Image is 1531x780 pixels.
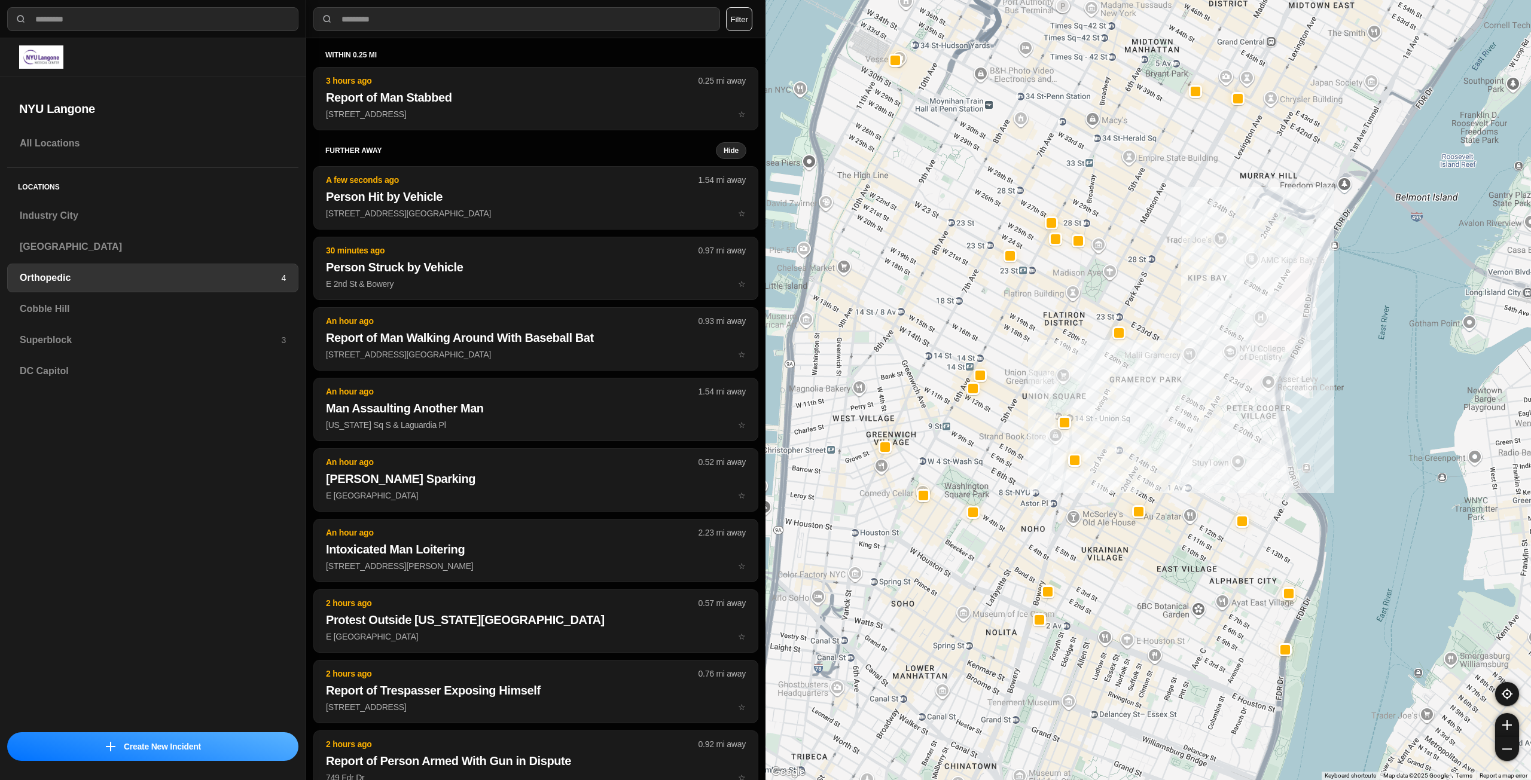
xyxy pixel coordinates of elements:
span: star [738,561,746,571]
img: search [321,13,333,25]
p: E [GEOGRAPHIC_DATA] [326,631,746,643]
span: star [738,702,746,712]
p: Create New Incident [124,741,201,753]
p: 0.97 mi away [699,244,746,256]
span: star [738,209,746,218]
img: Google [768,764,808,780]
a: 2 hours ago0.57 mi awayProtest Outside [US_STATE][GEOGRAPHIC_DATA]E [GEOGRAPHIC_DATA]star [313,631,758,641]
p: E 2nd St & Bowery [326,278,746,290]
p: E [GEOGRAPHIC_DATA] [326,490,746,501]
a: Open this area in Google Maps (opens a new window) [768,764,808,780]
p: 3 hours ago [326,75,699,87]
p: [STREET_ADDRESS][PERSON_NAME] [326,560,746,572]
span: star [738,279,746,289]
p: 30 minutes ago [326,244,699,256]
button: Hide [716,142,746,159]
h2: Person Hit by Vehicle [326,188,746,205]
span: star [738,420,746,430]
p: A few seconds ago [326,174,699,186]
p: 0.93 mi away [699,315,746,327]
img: search [15,13,27,25]
h2: Man Assaulting Another Man [326,400,746,417]
button: An hour ago0.93 mi awayReport of Man Walking Around With Baseball Bat[STREET_ADDRESS][GEOGRAPHIC_... [313,307,758,371]
img: zoom-in [1502,720,1512,730]
p: 1.54 mi away [699,386,746,397]
button: Keyboard shortcuts [1325,772,1376,780]
p: [STREET_ADDRESS][GEOGRAPHIC_DATA] [326,348,746,360]
h2: Person Struck by Vehicle [326,259,746,276]
span: Map data ©2025 Google [1383,772,1448,779]
p: 0.76 mi away [699,668,746,680]
button: recenter [1495,682,1519,706]
h2: Report of Man Walking Around With Baseball Bat [326,329,746,346]
img: recenter [1502,689,1512,699]
p: An hour ago [326,456,699,468]
p: 4 [281,272,286,284]
a: Orthopedic4 [7,264,298,292]
a: Industry City [7,201,298,230]
a: An hour ago0.93 mi awayReport of Man Walking Around With Baseball Bat[STREET_ADDRESS][GEOGRAPHIC_... [313,349,758,359]
h3: [GEOGRAPHIC_DATA] [20,240,286,254]
button: An hour ago2.23 mi awayIntoxicated Man Loitering[STREET_ADDRESS][PERSON_NAME]star [313,519,758,582]
h2: [PERSON_NAME] Sparking [326,470,746,487]
small: Hide [724,146,739,155]
p: An hour ago [326,315,699,327]
a: An hour ago0.52 mi away[PERSON_NAME] SparkingE [GEOGRAPHIC_DATA]star [313,490,758,500]
h3: Orthopedic [20,271,281,285]
button: An hour ago1.54 mi awayMan Assaulting Another Man[US_STATE] Sq S & Laguardia Plstar [313,378,758,441]
button: A few seconds ago1.54 mi awayPerson Hit by Vehicle[STREET_ADDRESS][GEOGRAPHIC_DATA]star [313,166,758,230]
a: 2 hours ago0.76 mi awayReport of Trespasser Exposing Himself[STREET_ADDRESS]star [313,702,758,712]
p: [US_STATE] Sq S & Laguardia Pl [326,419,746,431]
p: 0.57 mi away [699,597,746,609]
h5: further away [325,146,716,155]
a: 30 minutes ago0.97 mi awayPerson Struck by VehicleE 2nd St & Bowerystar [313,279,758,289]
a: A few seconds ago1.54 mi awayPerson Hit by Vehicle[STREET_ADDRESS][GEOGRAPHIC_DATA]star [313,208,758,218]
h3: DC Capitol [20,364,286,378]
img: icon [106,742,115,751]
p: 1.54 mi away [699,174,746,186]
button: Filter [726,7,752,31]
a: An hour ago2.23 mi awayIntoxicated Man Loitering[STREET_ADDRESS][PERSON_NAME]star [313,561,758,571]
span: star [738,632,746,641]
img: zoom-out [1502,744,1512,754]
p: 0.92 mi away [699,738,746,750]
button: 2 hours ago0.57 mi awayProtest Outside [US_STATE][GEOGRAPHIC_DATA]E [GEOGRAPHIC_DATA]star [313,589,758,653]
a: All Locations [7,129,298,158]
button: 3 hours ago0.25 mi awayReport of Man Stabbed[STREET_ADDRESS]star [313,67,758,130]
img: logo [19,45,63,69]
p: 2.23 mi away [699,527,746,539]
h2: Report of Trespasser Exposing Himself [326,682,746,699]
p: [STREET_ADDRESS][GEOGRAPHIC_DATA] [326,207,746,219]
h2: Intoxicated Man Loitering [326,541,746,558]
button: 30 minutes ago0.97 mi awayPerson Struck by VehicleE 2nd St & Bowerystar [313,237,758,300]
button: 2 hours ago0.76 mi awayReport of Trespasser Exposing Himself[STREET_ADDRESS]star [313,660,758,723]
p: 0.25 mi away [699,75,746,87]
h5: within 0.25 mi [325,50,746,60]
h2: NYU Langone [19,100,286,117]
h2: Protest Outside [US_STATE][GEOGRAPHIC_DATA] [326,611,746,628]
p: An hour ago [326,527,699,539]
p: 3 [281,334,286,346]
h2: Report of Person Armed With Gun in Dispute [326,753,746,769]
p: 2 hours ago [326,738,699,750]
p: [STREET_ADDRESS] [326,108,746,120]
button: An hour ago0.52 mi away[PERSON_NAME] SparkingE [GEOGRAPHIC_DATA]star [313,448,758,512]
button: zoom-in [1495,713,1519,737]
p: 0.52 mi away [699,456,746,468]
a: [GEOGRAPHIC_DATA] [7,233,298,261]
p: 2 hours ago [326,597,699,609]
a: 3 hours ago0.25 mi awayReport of Man Stabbed[STREET_ADDRESS]star [313,109,758,119]
button: zoom-out [1495,737,1519,761]
a: Cobble Hill [7,295,298,323]
button: iconCreate New Incident [7,732,298,761]
a: Superblock3 [7,326,298,354]
h3: Cobble Hill [20,302,286,316]
p: An hour ago [326,386,699,397]
a: Report a map error [1480,772,1527,779]
h3: Industry City [20,209,286,223]
h5: Locations [7,168,298,201]
a: DC Capitol [7,357,298,386]
a: Terms (opens in new tab) [1456,772,1472,779]
span: star [738,491,746,500]
p: 2 hours ago [326,668,699,680]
